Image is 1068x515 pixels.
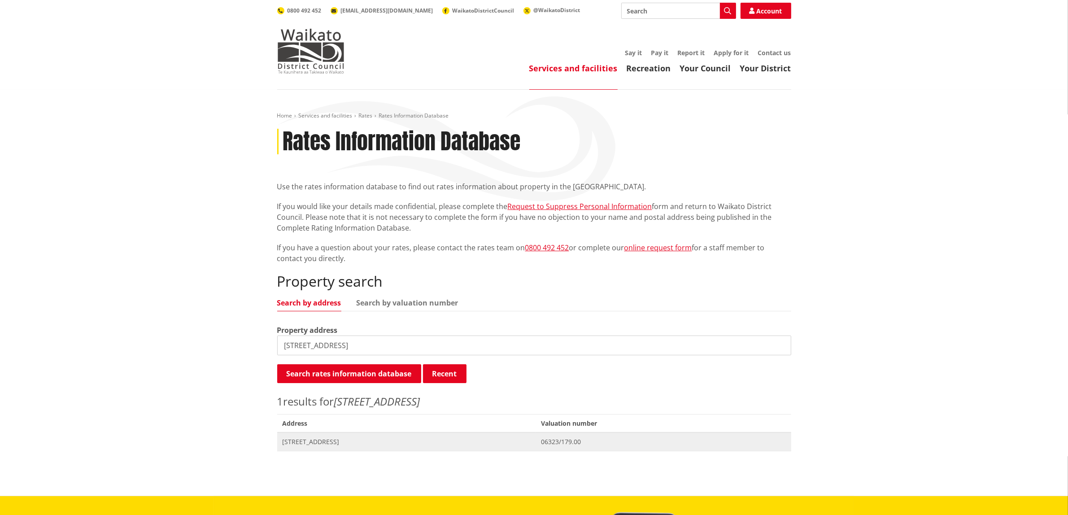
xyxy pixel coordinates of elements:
[277,393,791,410] p: results for
[277,273,791,290] h2: Property search
[277,181,791,192] p: Use the rates information database to find out rates information about property in the [GEOGRAPHI...
[277,299,341,306] a: Search by address
[277,112,791,120] nav: breadcrumb
[627,63,671,74] a: Recreation
[277,432,791,451] a: [STREET_ADDRESS] 06323/179.00
[714,48,749,57] a: Apply for it
[277,112,292,119] a: Home
[529,63,618,74] a: Services and facilities
[277,414,536,432] span: Address
[758,48,791,57] a: Contact us
[621,3,736,19] input: Search input
[283,437,531,446] span: [STREET_ADDRESS]
[277,336,791,355] input: e.g. Duke Street NGARUAWAHIA
[523,6,580,14] a: @WaikatoDistrict
[741,3,791,19] a: Account
[283,129,521,155] h1: Rates Information Database
[277,201,791,233] p: If you would like your details made confidential, please complete the form and return to Waikato ...
[651,48,669,57] a: Pay it
[541,437,785,446] span: 06323/179.00
[277,29,344,74] img: Waikato District Council - Te Kaunihera aa Takiwaa o Waikato
[357,299,458,306] a: Search by valuation number
[442,7,514,14] a: WaikatoDistrictCouncil
[334,394,420,409] em: [STREET_ADDRESS]
[277,7,322,14] a: 0800 492 452
[508,201,652,211] a: Request to Suppress Personal Information
[277,394,283,409] span: 1
[1027,477,1059,510] iframe: Messenger Launcher
[625,48,642,57] a: Say it
[341,7,433,14] span: [EMAIL_ADDRESS][DOMAIN_NAME]
[534,6,580,14] span: @WaikatoDistrict
[453,7,514,14] span: WaikatoDistrictCouncil
[359,112,373,119] a: Rates
[525,243,569,253] a: 0800 492 452
[423,364,466,383] button: Recent
[277,242,791,264] p: If you have a question about your rates, please contact the rates team on or complete our for a s...
[299,112,353,119] a: Services and facilities
[536,414,791,432] span: Valuation number
[678,48,705,57] a: Report it
[331,7,433,14] a: [EMAIL_ADDRESS][DOMAIN_NAME]
[624,243,692,253] a: online request form
[680,63,731,74] a: Your Council
[740,63,791,74] a: Your District
[379,112,449,119] span: Rates Information Database
[277,364,421,383] button: Search rates information database
[288,7,322,14] span: 0800 492 452
[277,325,338,336] label: Property address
